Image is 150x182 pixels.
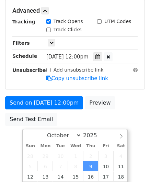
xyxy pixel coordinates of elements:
span: October 8, 2025 [68,161,83,171]
label: Add unsubscribe link [54,66,104,74]
span: October 5, 2025 [23,161,38,171]
span: October 7, 2025 [53,161,68,171]
label: Track Clicks [54,26,82,33]
span: Sat [113,144,128,148]
span: September 29, 2025 [38,151,53,161]
span: October 12, 2025 [23,171,38,182]
input: Year [81,132,106,139]
span: Thu [83,144,98,148]
span: October 6, 2025 [38,161,53,171]
span: October 14, 2025 [53,171,68,182]
span: October 18, 2025 [113,171,128,182]
span: October 1, 2025 [68,151,83,161]
span: October 9, 2025 [83,161,98,171]
span: October 16, 2025 [83,171,98,182]
span: Sun [23,144,38,148]
span: October 2, 2025 [83,151,98,161]
a: Preview [85,96,115,109]
span: October 17, 2025 [98,171,113,182]
label: Track Opens [54,18,83,25]
strong: Schedule [12,53,37,59]
iframe: Chat Widget [116,149,150,182]
span: Wed [68,144,83,148]
span: October 15, 2025 [68,171,83,182]
label: UTM Codes [104,18,131,25]
span: Fri [98,144,113,148]
span: October 4, 2025 [113,151,128,161]
span: October 10, 2025 [98,161,113,171]
span: Tue [53,144,68,148]
span: Mon [38,144,53,148]
h5: Advanced [12,7,138,14]
span: September 28, 2025 [23,151,38,161]
a: Send Test Email [5,113,57,126]
a: Send on [DATE] 12:00pm [5,96,83,109]
span: September 30, 2025 [53,151,68,161]
span: [DATE] 12:00pm [46,54,89,60]
strong: Tracking [12,19,35,24]
strong: Unsubscribe [12,67,46,73]
span: October 3, 2025 [98,151,113,161]
span: October 13, 2025 [38,171,53,182]
strong: Filters [12,40,30,46]
a: Copy unsubscribe link [46,75,108,82]
span: October 11, 2025 [113,161,128,171]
